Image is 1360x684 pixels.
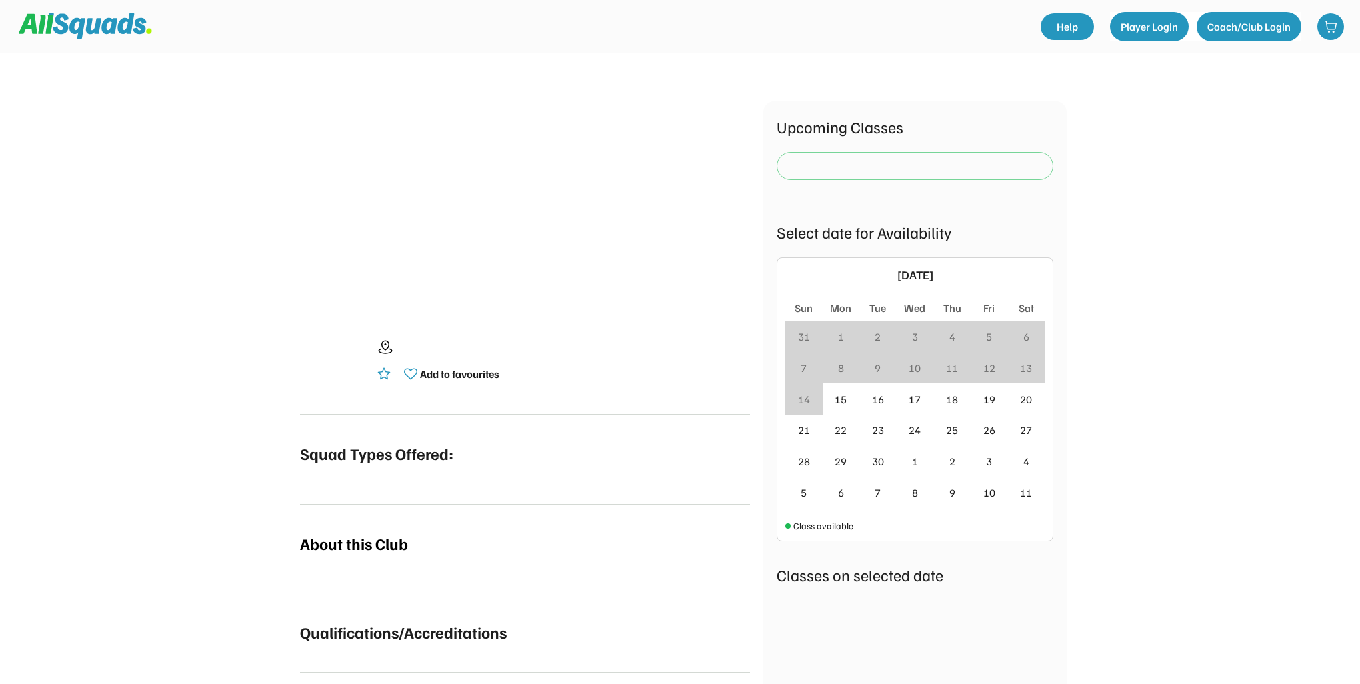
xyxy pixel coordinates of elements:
div: 17 [909,391,921,407]
div: 21 [798,422,810,438]
div: 19 [983,391,995,407]
img: yH5BAEAAAAALAAAAAABAAEAAAIBRAA7 [342,101,709,301]
div: 2 [875,329,881,345]
div: 3 [986,453,992,469]
div: Sat [1019,300,1034,316]
a: Help [1041,13,1094,40]
div: Add to favourites [420,366,499,382]
div: 11 [1020,485,1032,501]
div: 22 [835,422,847,438]
div: 6 [1023,329,1029,345]
div: 26 [983,422,995,438]
div: 20 [1020,391,1032,407]
div: 8 [838,360,844,376]
div: 23 [872,422,884,438]
div: 6 [838,485,844,501]
div: 18 [946,391,958,407]
div: 9 [949,485,955,501]
div: 15 [835,391,847,407]
div: Sun [795,300,813,316]
div: 10 [983,485,995,501]
div: Thu [943,300,961,316]
div: 9 [875,360,881,376]
img: shopping-cart-01%20%281%29.svg [1324,20,1337,33]
button: Coach/Club Login [1197,12,1301,41]
div: 4 [949,329,955,345]
div: 31 [798,329,810,345]
div: Tue [869,300,886,316]
div: 12 [983,360,995,376]
div: 7 [875,485,881,501]
div: 8 [912,485,918,501]
div: Fri [983,300,995,316]
div: 1 [912,453,918,469]
div: 11 [946,360,958,376]
div: 13 [1020,360,1032,376]
div: Classes on selected date [777,563,1053,587]
div: 14 [798,391,810,407]
div: 24 [909,422,921,438]
img: Squad%20Logo.svg [19,13,152,39]
div: 28 [798,453,810,469]
div: 7 [801,360,807,376]
div: 5 [986,329,992,345]
div: Qualifications/Accreditations [300,620,507,644]
div: 4 [1023,453,1029,469]
div: 2 [949,453,955,469]
img: yH5BAEAAAAALAAAAAABAAEAAAIBRAA7 [300,327,367,394]
div: 30 [872,453,884,469]
div: Squad Types Offered: [300,441,453,465]
div: 29 [835,453,847,469]
div: Class available [793,519,853,533]
div: 3 [912,329,918,345]
div: [DATE] [808,266,1022,284]
div: 1 [838,329,844,345]
div: 25 [946,422,958,438]
div: Upcoming Classes [777,115,1053,139]
div: 16 [872,391,884,407]
div: 10 [909,360,921,376]
div: 27 [1020,422,1032,438]
div: Mon [830,300,851,316]
div: Select date for Availability [777,220,1053,244]
div: 5 [801,485,807,501]
div: About this Club [300,531,408,555]
button: Player Login [1110,12,1189,41]
div: Wed [904,300,925,316]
